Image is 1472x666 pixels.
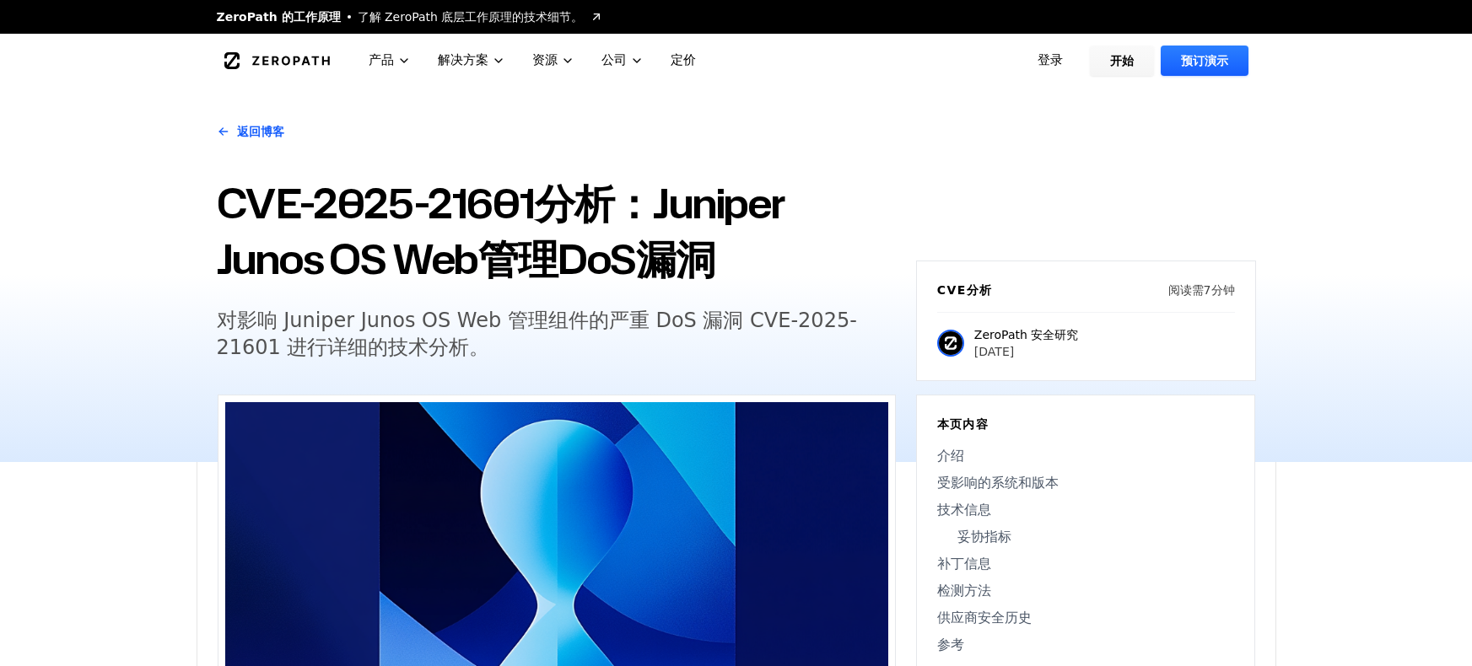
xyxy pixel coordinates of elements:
a: 定价 [657,34,709,87]
font: 返回博客 [237,125,284,138]
font: 阅读需7 [1168,283,1211,297]
font: 分钟 [1211,283,1235,297]
font: 技术信息 [937,502,991,518]
font: 本页内容 [937,417,989,431]
a: 供应商安全历史 [937,608,1234,628]
font: 预订演示 [1181,54,1228,67]
font: CVE分析 [937,283,993,297]
font: 公司 [601,52,627,67]
font: CVE-2025-21601分析：Juniper Junos OS Web管理DoS漏洞 [217,175,785,287]
button: 公司 [588,34,657,87]
a: 返回博客 [217,108,284,155]
a: 补丁信息 [937,554,1234,574]
font: 供应商安全历史 [937,610,1032,626]
a: 介绍 [937,446,1234,466]
a: 参考 [937,635,1234,655]
button: 产品 [355,34,424,87]
font: 检测方法 [937,583,991,599]
font: 对影响 Juniper Junos OS Web 管理组件的严重 DoS 漏洞 CVE-2025-21601 进行详细的技术分析。 [217,309,857,359]
img: ZeroPath 安全研究 [937,330,964,357]
font: [DATE] [974,345,1014,358]
font: ZeroPath 安全研究 [974,328,1078,341]
font: 补丁信息 [937,556,991,572]
nav: 全球的 [197,34,1276,87]
font: ZeroPath 的工作原理 [217,10,341,24]
font: 妥协指标 [957,529,1011,545]
a: 妥协指标 [937,527,1234,547]
font: 了解 ZeroPath 底层工作原理的技术细节。 [358,10,584,24]
a: 技术信息 [937,500,1234,520]
a: 检测方法 [937,581,1234,601]
a: 登录 [1017,46,1083,76]
font: 资源 [532,52,558,67]
button: 资源 [519,34,588,87]
a: 受影响的系统和版本 [937,473,1234,493]
font: 介绍 [937,448,964,464]
a: 开始 [1090,46,1154,76]
font: 受影响的系统和版本 [937,475,1059,491]
font: 开始 [1110,54,1134,67]
font: 登录 [1038,52,1063,67]
font: 产品 [369,52,394,67]
font: 解决方案 [438,52,488,67]
font: 参考 [937,636,964,653]
font: 定价 [671,52,696,67]
a: ZeroPath 的工作原理了解 ZeroPath 底层工作原理的技术细节。 [217,8,604,25]
button: 解决方案 [424,34,519,87]
a: 预订演示 [1161,46,1248,76]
